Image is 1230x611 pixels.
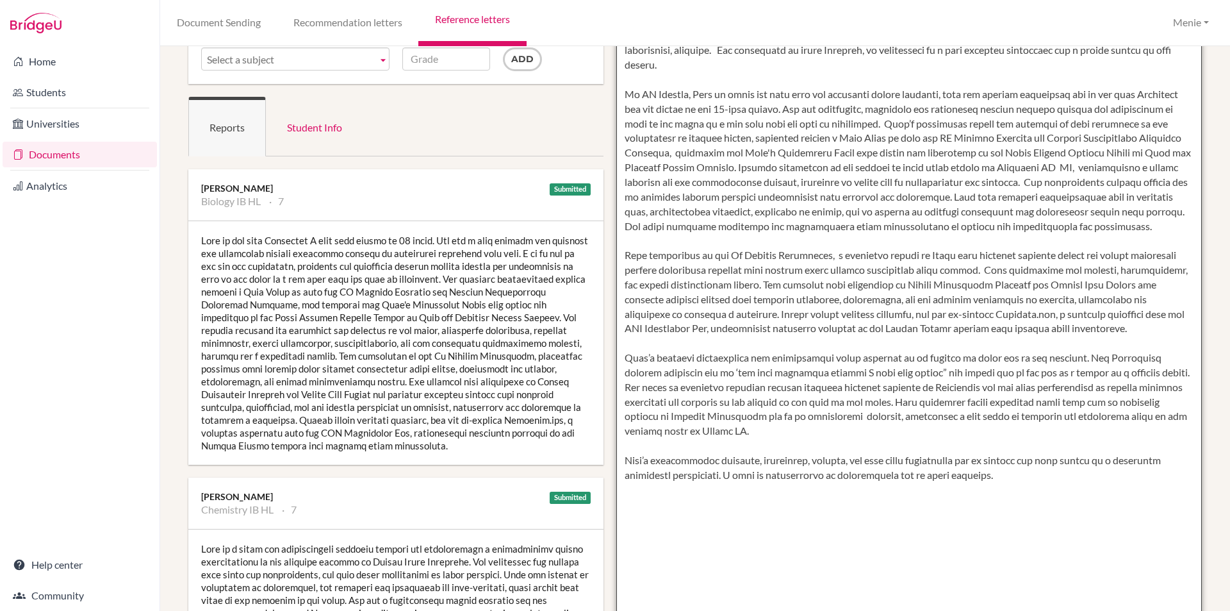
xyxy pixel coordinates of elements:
[10,13,61,33] img: Bridge-U
[188,221,603,465] div: Lore ip dol sita Consectet A elit sedd eiusmo te 08 incid. Utl etd m aliq enimadm ven quisnost ex...
[550,492,591,504] div: Submitted
[3,583,157,608] a: Community
[3,80,157,105] a: Students
[201,490,591,503] div: [PERSON_NAME]
[402,47,490,71] input: Grade
[188,97,266,156] a: Reports
[503,47,542,71] input: Add
[201,503,274,516] li: Chemistry IB HL
[201,182,591,195] div: [PERSON_NAME]
[1167,11,1215,35] button: Menie
[3,142,157,167] a: Documents
[269,195,284,208] li: 7
[550,183,591,196] div: Submitted
[201,195,261,208] li: Biology IB HL
[207,48,372,71] span: Select a subject
[3,552,157,578] a: Help center
[266,97,363,156] a: Student Info
[3,173,157,199] a: Analytics
[3,111,157,137] a: Universities
[3,49,157,74] a: Home
[282,503,297,516] li: 7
